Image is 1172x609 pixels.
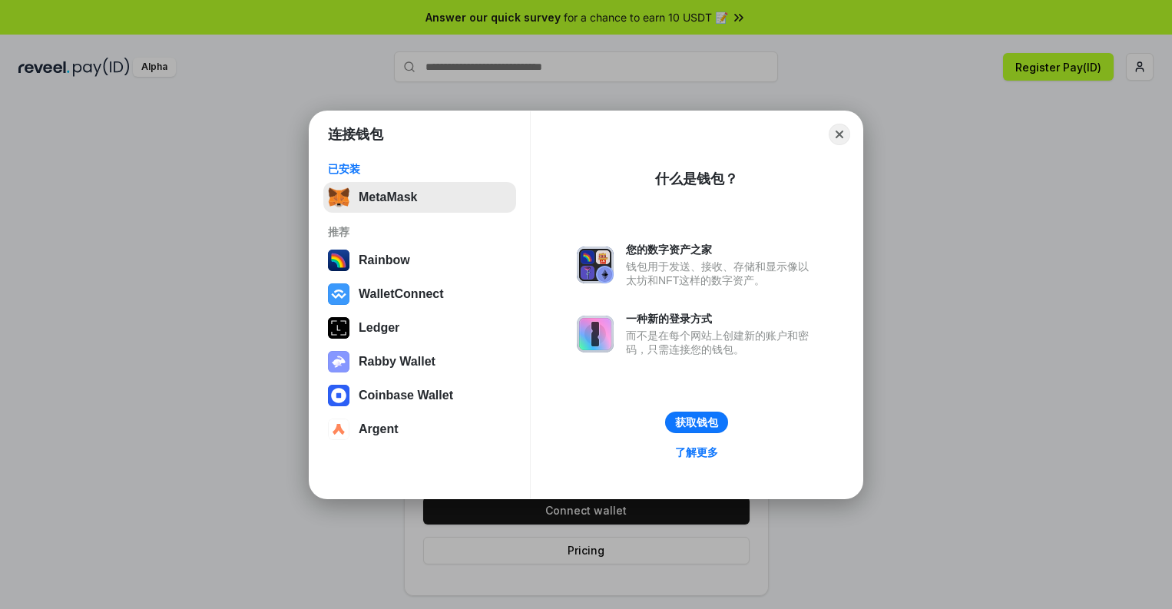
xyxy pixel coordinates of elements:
div: 而不是在每个网站上创建新的账户和密码，只需连接您的钱包。 [626,329,816,356]
div: 您的数字资产之家 [626,243,816,257]
div: 已安装 [328,162,512,176]
img: svg+xml,%3Csvg%20width%3D%2228%22%20height%3D%2228%22%20viewBox%3D%220%200%2028%2028%22%20fill%3D... [328,385,349,406]
button: Rabby Wallet [323,346,516,377]
img: svg+xml,%3Csvg%20xmlns%3D%22http%3A%2F%2Fwww.w3.org%2F2000%2Fsvg%22%20fill%3D%22none%22%20viewBox... [577,316,614,352]
div: Argent [359,422,399,436]
button: Ledger [323,313,516,343]
div: 获取钱包 [675,415,718,429]
div: WalletConnect [359,287,444,301]
button: MetaMask [323,182,516,213]
div: 一种新的登录方式 [626,312,816,326]
img: svg+xml,%3Csvg%20width%3D%2228%22%20height%3D%2228%22%20viewBox%3D%220%200%2028%2028%22%20fill%3D... [328,283,349,305]
img: svg+xml,%3Csvg%20xmlns%3D%22http%3A%2F%2Fwww.w3.org%2F2000%2Fsvg%22%20fill%3D%22none%22%20viewBox... [328,351,349,372]
button: Rainbow [323,245,516,276]
button: 获取钱包 [665,412,728,433]
div: Coinbase Wallet [359,389,453,402]
button: WalletConnect [323,279,516,309]
img: svg+xml,%3Csvg%20xmlns%3D%22http%3A%2F%2Fwww.w3.org%2F2000%2Fsvg%22%20fill%3D%22none%22%20viewBox... [577,247,614,283]
div: Rainbow [359,253,410,267]
h1: 连接钱包 [328,125,383,144]
div: 钱包用于发送、接收、存储和显示像以太坊和NFT这样的数字资产。 [626,260,816,287]
div: Rabby Wallet [359,355,435,369]
div: Ledger [359,321,399,335]
img: svg+xml,%3Csvg%20fill%3D%22none%22%20height%3D%2233%22%20viewBox%3D%220%200%2035%2033%22%20width%... [328,187,349,208]
img: svg+xml,%3Csvg%20width%3D%2228%22%20height%3D%2228%22%20viewBox%3D%220%200%2028%2028%22%20fill%3D... [328,419,349,440]
a: 了解更多 [666,442,727,462]
img: svg+xml,%3Csvg%20width%3D%22120%22%20height%3D%22120%22%20viewBox%3D%220%200%20120%20120%22%20fil... [328,250,349,271]
div: MetaMask [359,190,417,204]
button: Argent [323,414,516,445]
div: 推荐 [328,225,512,239]
button: Coinbase Wallet [323,380,516,411]
img: svg+xml,%3Csvg%20xmlns%3D%22http%3A%2F%2Fwww.w3.org%2F2000%2Fsvg%22%20width%3D%2228%22%20height%3... [328,317,349,339]
div: 了解更多 [675,445,718,459]
button: Close [829,124,850,145]
div: 什么是钱包？ [655,170,738,188]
